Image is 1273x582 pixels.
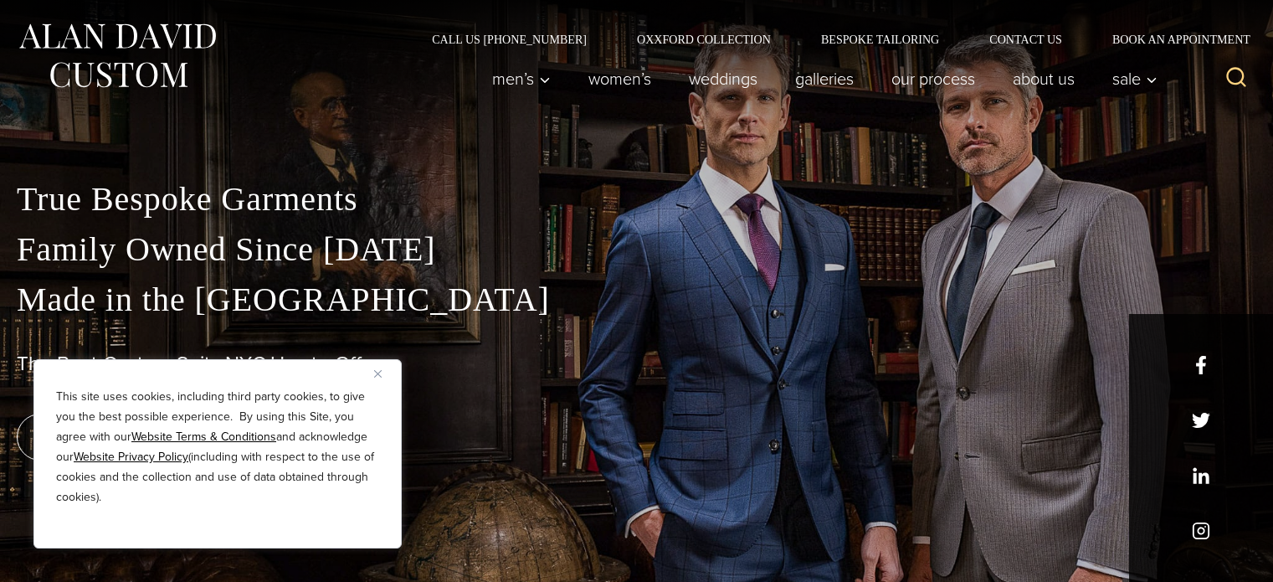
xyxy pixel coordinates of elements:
a: Women’s [570,62,670,95]
nav: Primary Navigation [474,62,1167,95]
img: Alan David Custom [17,18,218,93]
button: View Search Form [1216,59,1256,99]
a: Bespoke Tailoring [796,33,964,45]
a: Contact Us [964,33,1087,45]
a: Book an Appointment [1087,33,1256,45]
span: Men’s [492,70,551,87]
span: Sale [1112,70,1158,87]
button: Close [374,363,394,384]
a: About Us [994,62,1094,95]
a: Our Process [873,62,994,95]
a: book an appointment [17,414,251,461]
h1: The Best Custom Suits NYC Has to Offer [17,352,1256,376]
a: Call Us [PHONE_NUMBER] [407,33,612,45]
nav: Secondary Navigation [407,33,1256,45]
a: Oxxford Collection [612,33,796,45]
a: Website Privacy Policy [74,448,188,466]
a: Galleries [777,62,873,95]
img: Close [374,370,382,378]
a: weddings [670,62,777,95]
p: This site uses cookies, including third party cookies, to give you the best possible experience. ... [56,387,379,507]
p: True Bespoke Garments Family Owned Since [DATE] Made in the [GEOGRAPHIC_DATA] [17,174,1256,325]
a: Website Terms & Conditions [131,428,276,446]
